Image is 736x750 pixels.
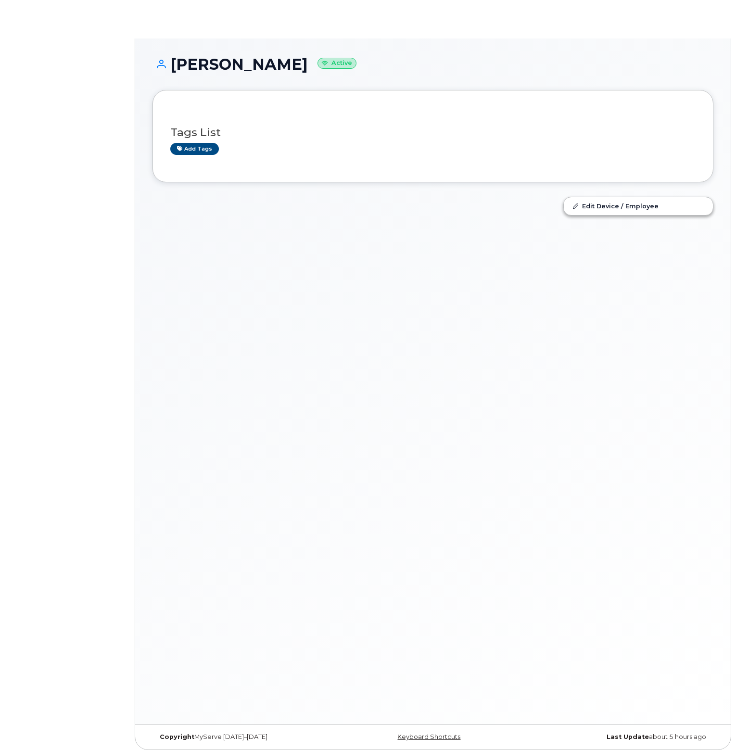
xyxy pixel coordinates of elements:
[397,733,460,740] a: Keyboard Shortcuts
[152,733,340,741] div: MyServe [DATE]–[DATE]
[170,143,219,155] a: Add tags
[160,733,194,740] strong: Copyright
[526,733,713,741] div: about 5 hours ago
[152,56,713,73] h1: [PERSON_NAME]
[317,58,356,69] small: Active
[564,197,713,215] a: Edit Device / Employee
[170,127,696,139] h3: Tags List
[607,733,649,740] strong: Last Update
